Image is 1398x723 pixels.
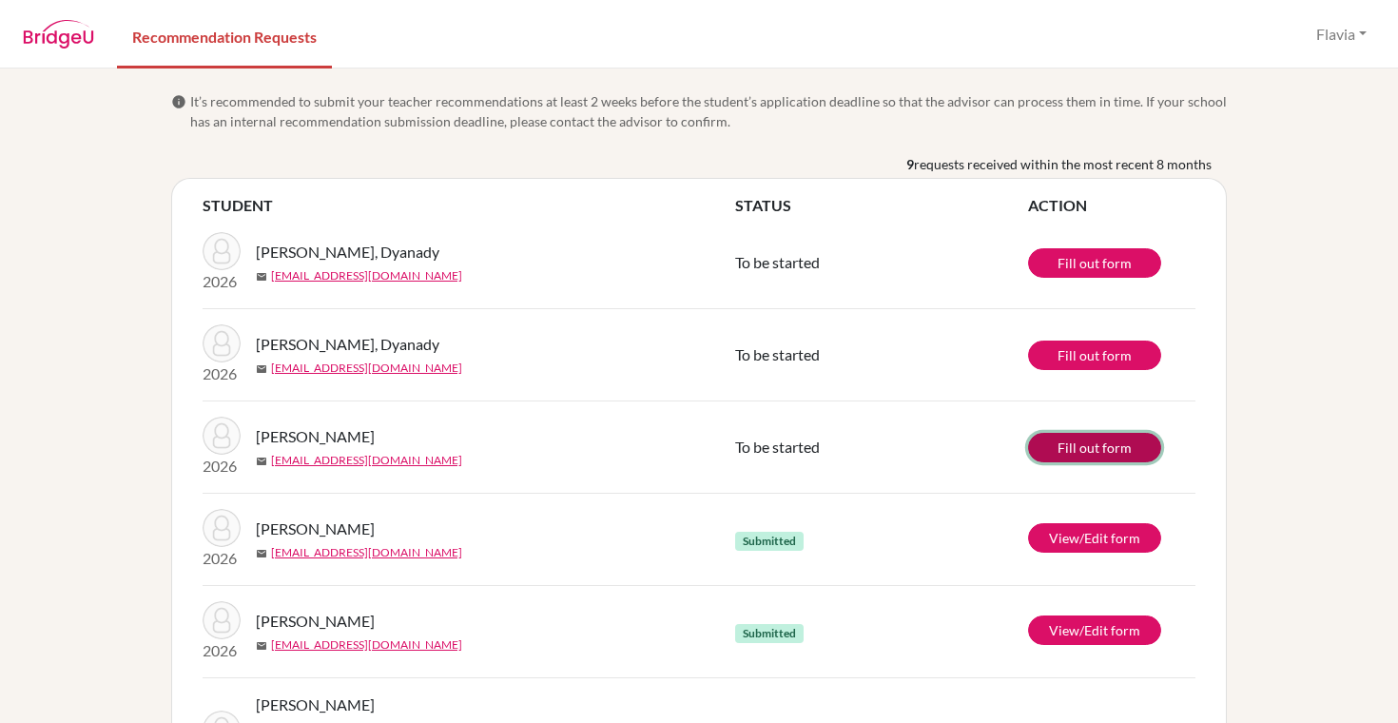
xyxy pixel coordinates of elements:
p: 2026 [203,270,241,293]
a: Fill out form [1028,433,1161,462]
span: To be started [735,345,820,363]
a: Fill out form [1028,248,1161,278]
img: Liendo, Dyanady [203,324,241,362]
th: ACTION [1028,194,1195,217]
span: info [171,94,186,109]
span: requests received within the most recent 8 months [914,154,1212,174]
span: Submitted [735,532,804,551]
img: Liendo, Dyanady [203,232,241,270]
img: Hammoud, Adam [203,417,241,455]
p: 2026 [203,362,241,385]
p: 2026 [203,547,241,570]
span: mail [256,640,267,652]
span: [PERSON_NAME] [256,425,375,448]
a: [EMAIL_ADDRESS][DOMAIN_NAME] [271,636,462,654]
span: To be started [735,253,820,271]
a: [EMAIL_ADDRESS][DOMAIN_NAME] [271,360,462,377]
img: Padilla, Letizia [203,509,241,547]
span: [PERSON_NAME], Dyanady [256,333,439,356]
p: 2026 [203,639,241,662]
a: Fill out form [1028,341,1161,370]
span: [PERSON_NAME] [256,694,375,716]
a: [EMAIL_ADDRESS][DOMAIN_NAME] [271,544,462,561]
span: mail [256,271,267,283]
span: [PERSON_NAME], Dyanady [256,241,439,264]
a: View/Edit form [1028,616,1161,645]
th: STUDENT [203,194,735,217]
img: BridgeU logo [23,20,94,49]
span: mail [256,363,267,375]
span: Submitted [735,624,804,643]
span: mail [256,548,267,559]
a: [EMAIL_ADDRESS][DOMAIN_NAME] [271,267,462,284]
img: Bravo, Andres [203,601,241,639]
a: Recommendation Requests [117,3,332,68]
span: mail [256,456,267,467]
th: STATUS [735,194,1028,217]
button: Flavia [1308,16,1375,52]
span: [PERSON_NAME] [256,610,375,633]
p: 2026 [203,455,241,478]
span: To be started [735,438,820,456]
a: [EMAIL_ADDRESS][DOMAIN_NAME] [271,452,462,469]
a: View/Edit form [1028,523,1161,553]
b: 9 [906,154,914,174]
span: [PERSON_NAME] [256,518,375,540]
span: It’s recommended to submit your teacher recommendations at least 2 weeks before the student’s app... [190,91,1227,131]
